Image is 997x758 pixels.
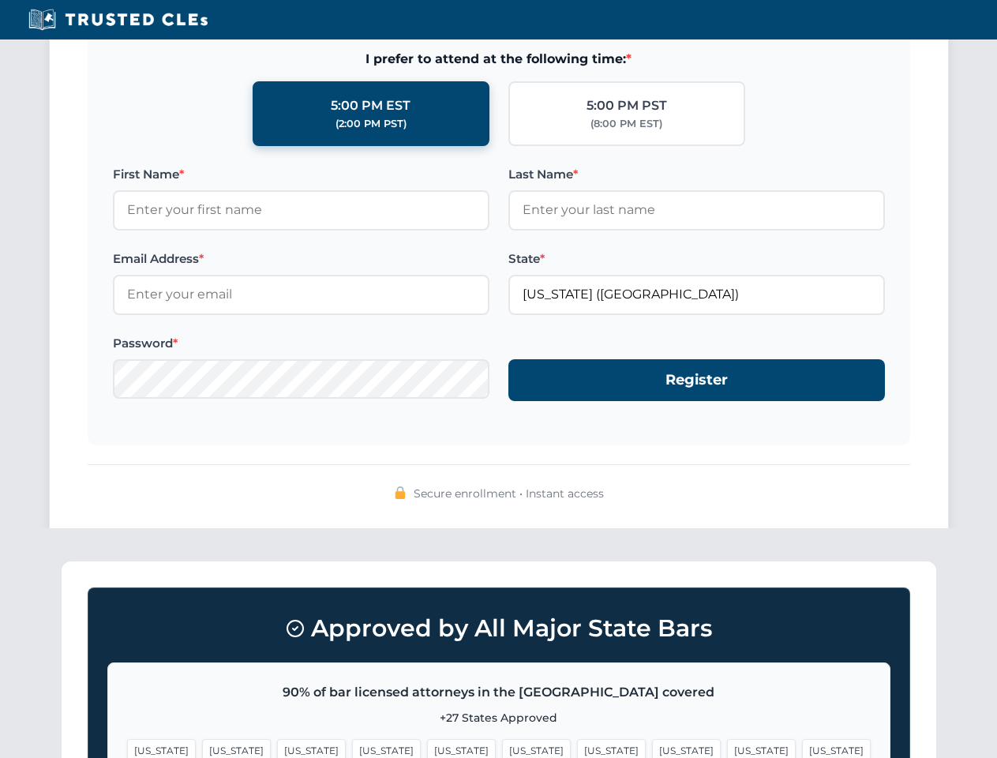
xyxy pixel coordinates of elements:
[414,485,604,502] span: Secure enrollment • Instant access
[24,8,212,32] img: Trusted CLEs
[113,49,885,69] span: I prefer to attend at the following time:
[508,275,885,314] input: Florida (FL)
[587,96,667,116] div: 5:00 PM PST
[331,96,410,116] div: 5:00 PM EST
[113,275,489,314] input: Enter your email
[508,190,885,230] input: Enter your last name
[113,190,489,230] input: Enter your first name
[127,709,871,726] p: +27 States Approved
[508,250,885,268] label: State
[394,486,407,499] img: 🔒
[335,116,407,132] div: (2:00 PM PST)
[508,165,885,184] label: Last Name
[107,607,890,650] h3: Approved by All Major State Bars
[508,359,885,401] button: Register
[127,682,871,703] p: 90% of bar licensed attorneys in the [GEOGRAPHIC_DATA] covered
[113,165,489,184] label: First Name
[590,116,662,132] div: (8:00 PM EST)
[113,250,489,268] label: Email Address
[113,334,489,353] label: Password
